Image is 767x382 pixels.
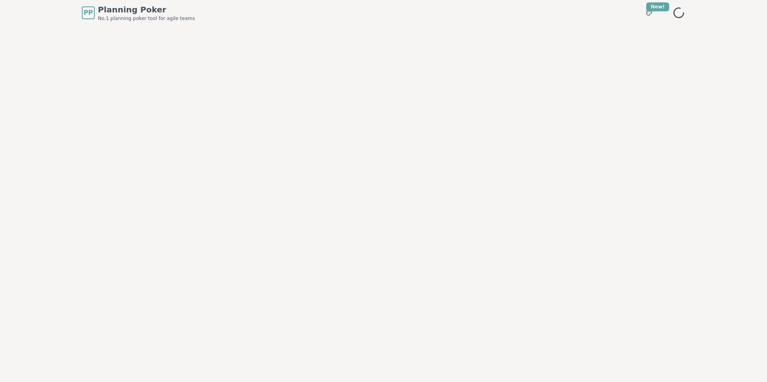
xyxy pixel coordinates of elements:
span: PP [83,8,93,18]
a: PPPlanning PokerNo.1 planning poker tool for agile teams [82,4,195,22]
div: New! [646,2,669,11]
span: Planning Poker [98,4,195,15]
span: No.1 planning poker tool for agile teams [98,15,195,22]
button: New! [642,6,656,20]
